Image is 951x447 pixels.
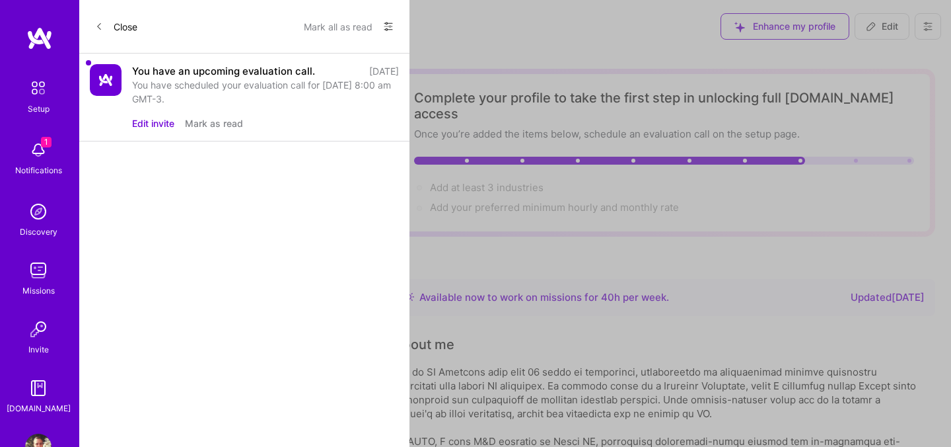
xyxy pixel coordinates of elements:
[22,284,55,298] div: Missions
[25,198,52,225] img: discovery
[132,64,315,78] div: You have an upcoming evaluation call.
[132,116,174,130] button: Edit invite
[7,401,71,415] div: [DOMAIN_NAME]
[304,16,372,37] button: Mark all as read
[369,64,399,78] div: [DATE]
[24,74,52,102] img: setup
[25,375,52,401] img: guide book
[28,343,49,356] div: Invite
[95,16,137,37] button: Close
[90,64,122,96] img: Company Logo
[25,257,52,284] img: teamwork
[25,316,52,343] img: Invite
[185,116,243,130] button: Mark as read
[26,26,53,50] img: logo
[20,225,57,239] div: Discovery
[132,78,399,106] div: You have scheduled your evaluation call for [DATE] 8:00 am GMT-3.
[28,102,50,116] div: Setup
